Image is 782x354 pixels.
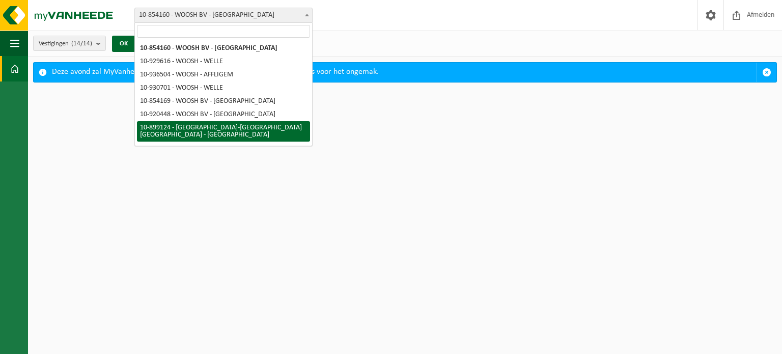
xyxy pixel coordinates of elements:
[39,36,92,51] span: Vestigingen
[71,40,92,47] count: (14/14)
[135,8,312,22] span: 10-854160 - WOOSH BV - GENT
[134,8,313,23] span: 10-854160 - WOOSH BV - GENT
[137,81,310,95] li: 10-930701 - WOOSH - WELLE
[137,55,310,68] li: 10-929616 - WOOSH - WELLE
[112,36,135,52] button: OK
[137,42,310,55] li: 10-854160 - WOOSH BV - [GEOGRAPHIC_DATA]
[137,108,310,121] li: 10-920448 - WOOSH BV - [GEOGRAPHIC_DATA]
[137,95,310,108] li: 10-854169 - WOOSH BV - [GEOGRAPHIC_DATA]
[137,142,310,162] li: 10-890190 - WOOSH-LOCATIE FINE FOOD MEAT - WOMMELGEM
[137,121,310,142] li: 10-899124 - [GEOGRAPHIC_DATA]-[GEOGRAPHIC_DATA] [GEOGRAPHIC_DATA] - [GEOGRAPHIC_DATA]
[137,68,310,81] li: 10-936504 - WOOSH - AFFLIGEM
[52,63,757,82] div: Deze avond zal MyVanheede van 18u tot 21u niet bereikbaar zijn. Onze excuses voor het ongemak.
[33,36,106,51] button: Vestigingen(14/14)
